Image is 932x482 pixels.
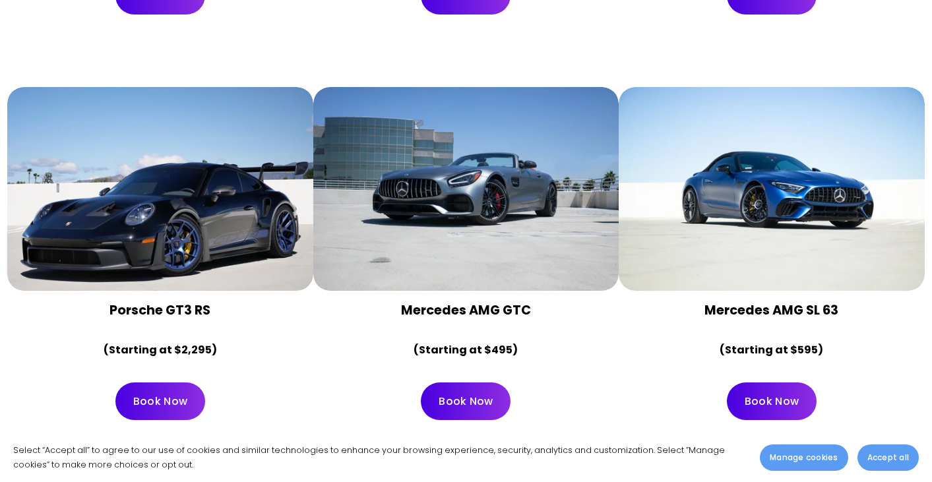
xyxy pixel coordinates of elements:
strong: Mercedes AMG SL 63 [704,301,838,319]
strong: Mercedes AMG GTC [401,301,531,319]
button: Accept all [857,444,919,471]
a: Book Now [115,382,205,420]
p: Select “Accept all” to agree to our use of cookies and similar technologies to enhance your brows... [13,443,747,473]
span: Manage cookies [770,452,838,464]
strong: (Starting at $2,295) [104,342,217,357]
button: Manage cookies [760,444,848,471]
span: Accept all [867,452,909,464]
a: Book Now [421,382,511,420]
strong: (Starting at $595) [720,342,823,357]
strong: Porsche GT3 RS [109,301,210,319]
strong: (Starting at $495) [414,342,518,357]
a: Book Now [727,382,817,420]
